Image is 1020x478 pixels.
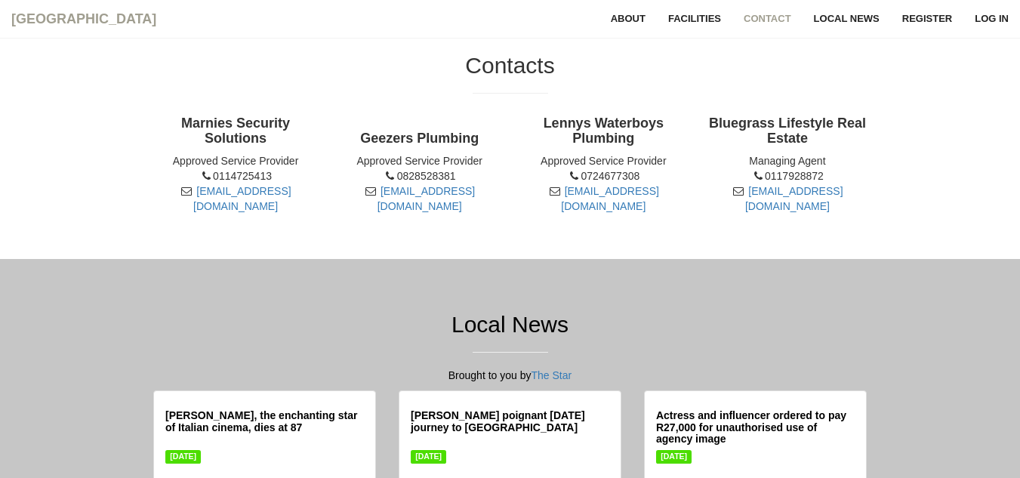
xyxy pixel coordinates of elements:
[339,168,501,183] li: 0828528381
[193,185,291,212] a: [EMAIL_ADDRESS][DOMAIN_NAME]
[165,410,364,440] h5: [PERSON_NAME], the enchanting star of Italian cinema, dies at 87
[532,369,572,381] a: The Star
[745,185,843,212] a: [EMAIL_ADDRESS][DOMAIN_NAME]
[411,450,446,463] span: [DATE]
[544,116,664,146] strong: Lennys Waterboys Plumbing
[709,116,866,146] strong: Bluegrass Lifestyle Real Estate
[153,312,867,337] h2: Local News
[656,450,692,463] span: [DATE]
[165,450,201,463] span: [DATE]
[522,153,684,168] li: Approved Service Provider
[656,410,855,440] h5: Actress and influencer ordered to pay R27,000 for unauthorised use of agency image
[155,168,316,183] li: 0114725413
[707,153,868,168] li: Managing Agent
[153,53,867,78] h2: Contacts
[153,368,867,383] p: Brought to you by
[181,116,290,146] strong: Marnies Security Solutions
[377,185,476,212] a: [EMAIL_ADDRESS][DOMAIN_NAME]
[522,168,684,183] li: 0724677308
[561,185,659,212] a: [EMAIL_ADDRESS][DOMAIN_NAME]
[155,153,316,168] li: Approved Service Provider
[339,153,501,168] li: Approved Service Provider
[411,410,609,440] h5: [PERSON_NAME] poignant [DATE] journey to [GEOGRAPHIC_DATA]
[707,168,868,183] li: 0117928872
[360,131,479,146] strong: Geezers Plumbing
